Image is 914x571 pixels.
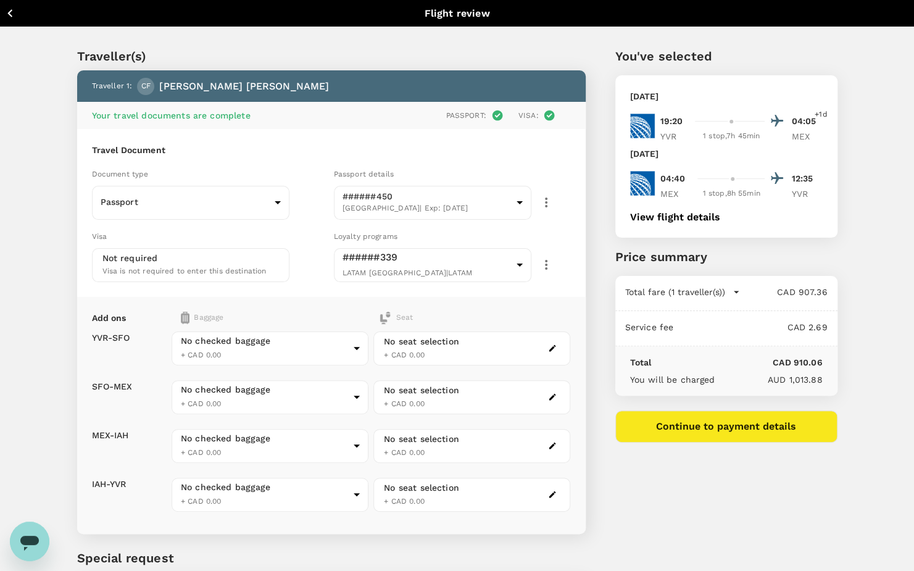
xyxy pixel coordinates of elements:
p: Flight review [425,6,490,21]
p: [DATE] [630,90,659,102]
p: ######450 [343,190,512,202]
span: + CAD 0.00 [384,497,425,506]
p: Passport [101,196,270,208]
p: 04:05 [792,115,823,128]
h6: Travel Document [92,144,571,157]
p: IAH - YVR [92,478,127,490]
span: Your travel documents are complete [92,110,251,120]
p: CAD 910.06 [651,356,822,369]
img: baggage-icon [181,312,189,324]
div: No seat selection [384,384,459,397]
p: MEX [792,130,823,143]
iframe: Button to launch messaging window [10,522,49,561]
div: No checked baggage+ CAD 0.00 [172,380,368,414]
div: Baggage [181,312,325,324]
span: Passport details [334,170,394,178]
img: baggage-icon [379,312,391,324]
p: AUD 1,013.88 [715,373,822,386]
span: + CAD 0.00 [181,448,222,457]
p: Traveller 1 : [92,80,133,93]
div: 1 stop , 7h 45min [699,130,765,143]
div: ######450[GEOGRAPHIC_DATA]| Exp: [DATE] [334,182,531,223]
p: MEX [660,188,691,200]
img: UA [630,114,655,138]
p: Traveller(s) [77,47,586,65]
span: + CAD 0.00 [384,399,425,408]
div: Passport [92,187,289,218]
p: SFO - MEX [92,380,133,393]
p: You will be charged [630,373,715,386]
button: View flight details [630,212,720,223]
p: [PERSON_NAME] [PERSON_NAME] [159,79,329,94]
div: No checked baggage [181,432,349,444]
div: No checked baggage [181,335,349,347]
p: Back to flight results [23,7,113,19]
p: Not required [102,252,158,264]
p: Total [630,356,652,369]
div: 1 stop , 8h 55min [699,188,765,200]
span: LATAM [GEOGRAPHIC_DATA] | LATAM [343,269,472,277]
span: + CAD 0.00 [181,497,222,506]
p: YVR [792,188,823,200]
p: Add ons [92,312,127,324]
span: + CAD 0.00 [384,351,425,359]
p: Passport : [446,110,486,121]
button: Continue to payment details [615,411,837,443]
p: CAD 907.36 [740,286,828,298]
p: YVR [660,130,691,143]
span: Visa is not required to enter this destination [102,267,267,275]
p: Total fare (1 traveller(s)) [625,286,725,298]
div: No checked baggage+ CAD 0.00 [172,478,368,512]
div: ######339LATAM [GEOGRAPHIC_DATA]|LATAM [334,242,531,288]
span: + CAD 0.00 [181,399,222,408]
p: CAD 2.69 [673,321,827,333]
p: 19:20 [660,115,683,128]
div: No checked baggage+ CAD 0.00 [172,331,368,365]
button: Total fare (1 traveller(s)) [625,286,740,298]
span: [GEOGRAPHIC_DATA] | Exp: [DATE] [343,202,512,215]
span: Loyalty programs [334,232,397,241]
p: 04:40 [660,172,686,185]
p: YVR - SFO [92,331,130,344]
div: No checked baggage [181,481,349,493]
span: CF [141,80,151,93]
p: 12:35 [792,172,823,185]
p: You've selected [615,47,837,65]
button: Back to flight results [5,6,113,21]
div: No checked baggage+ CAD 0.00 [172,429,368,463]
p: Special request [77,549,586,567]
div: No seat selection [384,433,459,446]
span: +1d [815,109,827,121]
div: Seat [379,312,413,324]
div: No seat selection [384,335,459,348]
div: No checked baggage [181,383,349,396]
span: + CAD 0.00 [384,448,425,457]
div: No seat selection [384,481,459,494]
p: [DATE] [630,148,659,160]
span: Document type [92,170,149,178]
p: Service fee [625,321,674,333]
p: ######339 [343,250,512,265]
img: UA [630,171,655,196]
p: Visa : [518,110,539,121]
p: MEX - IAH [92,429,129,441]
span: Visa [92,232,107,241]
p: Price summary [615,248,837,266]
span: + CAD 0.00 [181,351,222,359]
